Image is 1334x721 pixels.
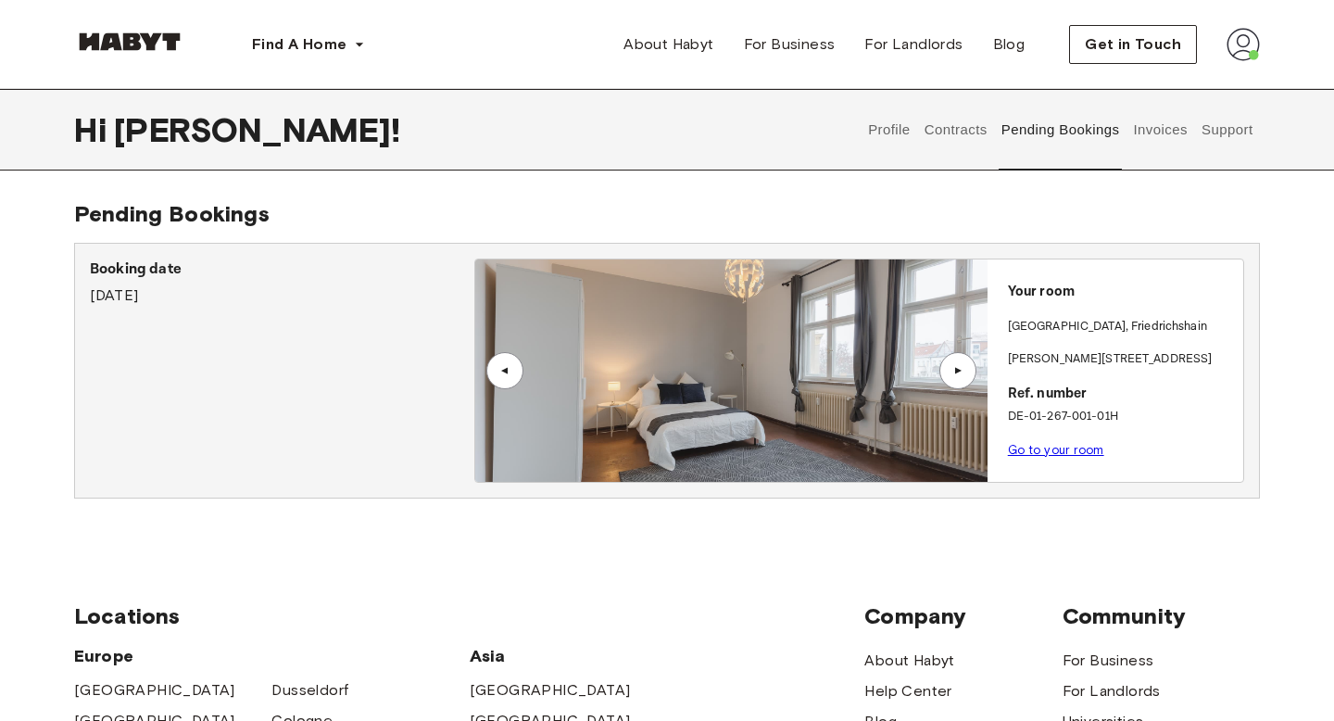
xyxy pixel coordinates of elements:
a: [GEOGRAPHIC_DATA] [470,679,631,702]
div: user profile tabs [862,89,1260,171]
span: Find A Home [252,33,346,56]
span: For Landlords [864,33,963,56]
a: About Habyt [609,26,728,63]
img: avatar [1227,28,1260,61]
div: ▲ [949,365,967,376]
span: Asia [470,645,667,667]
div: [DATE] [90,259,474,307]
span: Hi [74,110,114,149]
a: Help Center [864,680,951,702]
button: Contracts [922,89,989,171]
span: Company [864,602,1062,630]
p: [PERSON_NAME][STREET_ADDRESS] [1008,350,1236,369]
button: Support [1199,89,1255,171]
a: For Landlords [849,26,977,63]
p: Ref. number [1008,384,1236,405]
img: Habyt [74,32,185,51]
a: [GEOGRAPHIC_DATA] [74,679,235,702]
a: Go to your room [1008,443,1104,457]
span: Pending Bookings [74,200,270,227]
span: Get in Touch [1085,33,1181,56]
span: Blog [993,33,1026,56]
a: For Landlords [1063,680,1161,702]
button: Find A Home [237,26,380,63]
span: About Habyt [623,33,713,56]
img: Image of the room [475,259,987,482]
p: DE-01-267-001-01H [1008,408,1236,426]
div: ▲ [496,365,514,376]
a: For Business [1063,650,1154,672]
span: Community [1063,602,1260,630]
p: Booking date [90,259,474,281]
a: Dusseldorf [271,679,348,702]
button: Pending Bookings [999,89,1122,171]
button: Invoices [1131,89,1189,171]
button: Get in Touch [1069,25,1197,64]
a: For Business [729,26,850,63]
a: Blog [978,26,1040,63]
span: For Business [744,33,836,56]
a: About Habyt [864,650,954,672]
p: Your room [1008,282,1236,303]
p: [GEOGRAPHIC_DATA] , Friedrichshain [1008,318,1207,336]
span: Europe [74,645,470,667]
span: [PERSON_NAME] ! [114,110,400,149]
span: Locations [74,602,864,630]
button: Profile [866,89,913,171]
